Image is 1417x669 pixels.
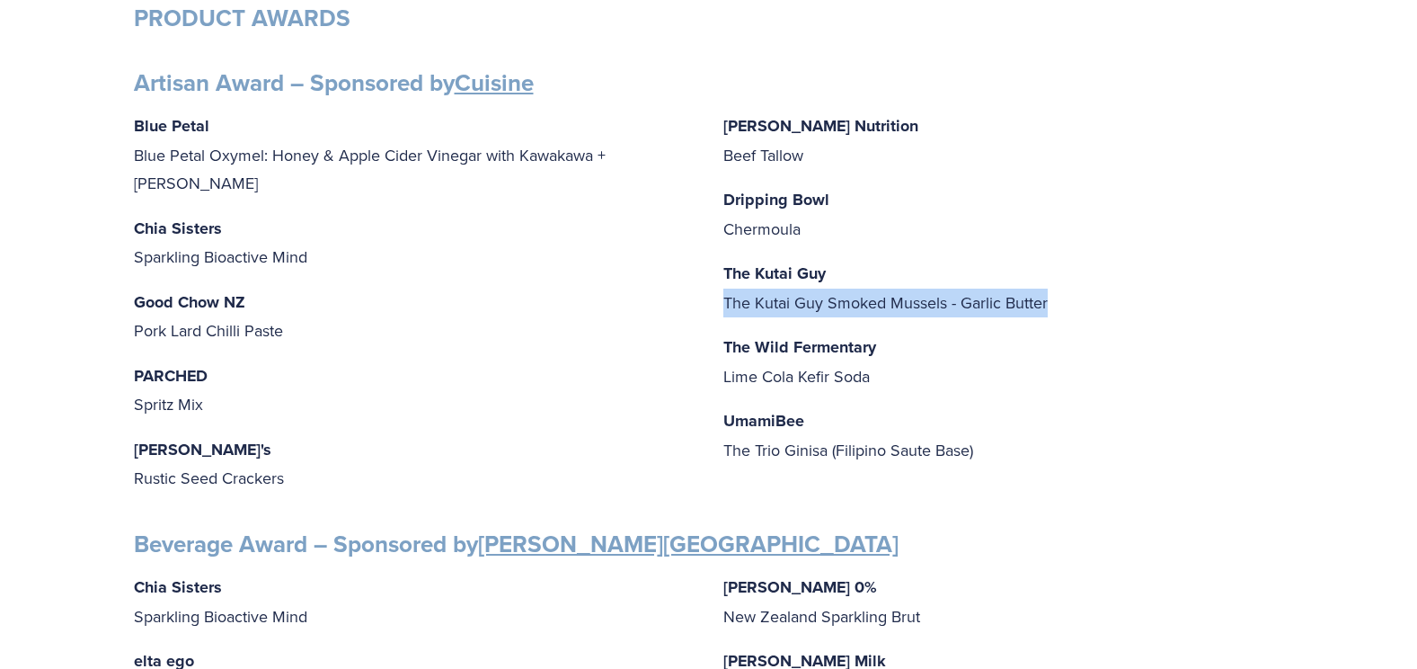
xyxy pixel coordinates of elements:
p: Sparkling Bioactive Mind [134,214,695,272]
strong: Chia Sisters [134,575,222,599]
p: The Kutai Guy Smoked Mussels - Garlic Butter [723,259,1284,317]
p: Rustic Seed Crackers [134,435,695,493]
p: The Trio Ginisa (Filipino Saute Base) [723,406,1284,464]
strong: PRODUCT AWARDS [134,1,350,35]
a: [PERSON_NAME][GEOGRAPHIC_DATA] [478,527,899,561]
p: Beef Tallow [723,111,1284,169]
strong: Artisan Award – Sponsored by [134,66,534,100]
strong: Dripping Bowl [723,188,829,211]
strong: Blue Petal [134,114,209,138]
strong: [PERSON_NAME] Nutrition [723,114,918,138]
p: Lime Cola Kefir Soda [723,333,1284,390]
strong: [PERSON_NAME]'s [134,438,271,461]
strong: The Wild Fermentary [723,335,876,359]
a: Cuisine [455,66,534,100]
p: New Zealand Sparkling Brut [723,573,1284,630]
strong: The Kutai Guy [723,262,826,285]
p: Spritz Mix [134,361,695,419]
p: Pork Lard Chilli Paste [134,288,695,345]
strong: Chia Sisters [134,217,222,240]
strong: PARCHED [134,364,208,388]
p: Sparkling Bioactive Mind [134,573,695,630]
strong: Beverage Award – Sponsored by [134,527,899,561]
strong: UmamiBee [723,409,804,433]
p: Chermoula [723,185,1284,243]
strong: [PERSON_NAME] 0% [723,575,877,599]
p: Blue Petal Oxymel: Honey & Apple Cider Vinegar with Kawakawa + [PERSON_NAME] [134,111,695,198]
strong: Good Chow NZ [134,290,245,314]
